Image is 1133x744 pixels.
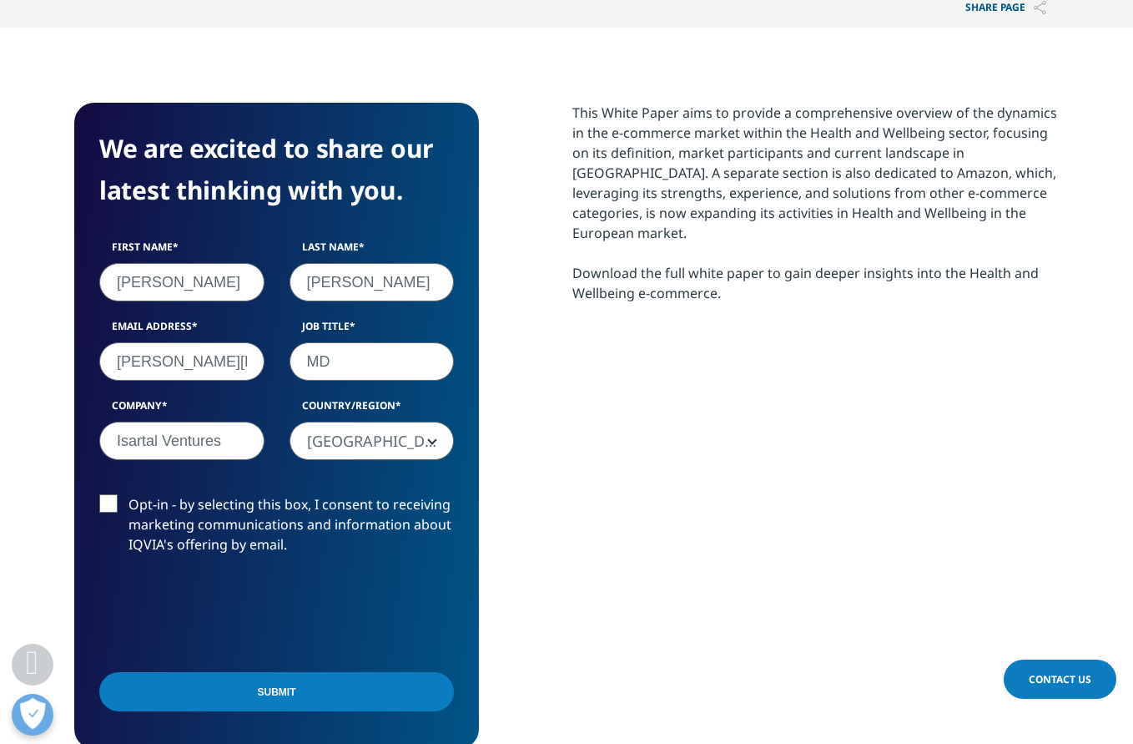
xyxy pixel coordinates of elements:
[99,240,264,263] label: First Name
[99,672,454,711] input: Submit
[290,423,454,461] span: Germany
[290,240,455,263] label: Last Name
[1034,1,1046,15] img: Share PAGE
[99,319,264,342] label: Email Address
[1004,660,1116,699] a: Contact Us
[572,103,1059,303] div: This White Paper aims to provide a comprehensive overview of the dynamics in the e-commerce marke...
[99,128,454,211] h4: We are excited to share our latest thinking with you.
[99,494,454,564] label: Opt-in - by selecting this box, I consent to receiving marketing communications and information a...
[99,398,264,422] label: Company
[12,694,53,736] button: Präferenzen öffnen
[290,422,455,460] span: Germany
[1029,672,1091,686] span: Contact Us
[290,398,455,422] label: Country/Region
[290,319,455,342] label: Job Title
[99,581,353,646] iframe: reCAPTCHA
